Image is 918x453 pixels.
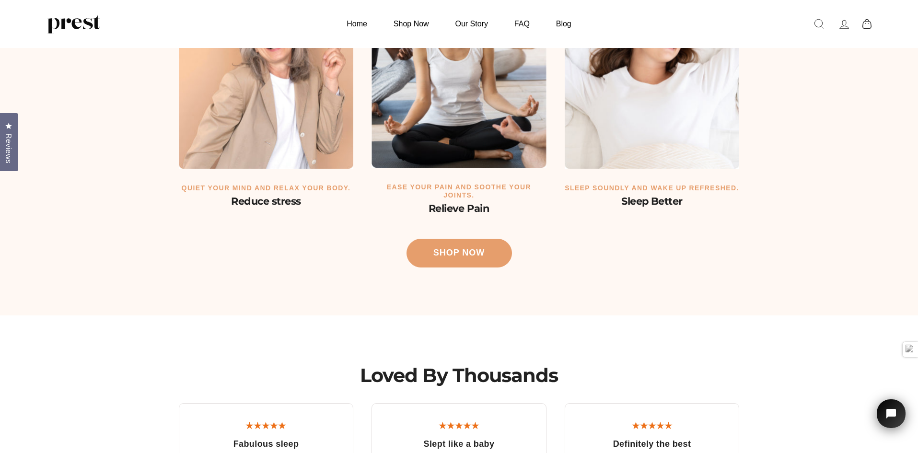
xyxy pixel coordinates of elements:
[640,421,648,430] img: Star_5.svg
[360,363,558,387] h2: Loved By Thousands
[632,421,640,430] img: Star_5.svg
[656,421,664,430] img: Star_5.svg
[245,421,254,430] img: Star_5.svg
[447,421,455,430] img: Star_5.svg
[262,421,270,430] img: Star_5.svg
[372,183,546,199] p: Ease your pain and soothe your joints.
[439,421,447,430] img: Star_5.svg
[372,202,546,216] h3: Relieve Pain
[254,421,262,430] img: Star_5.svg
[278,421,286,430] img: Star_5.svg
[613,439,691,450] div: Definitely the best
[463,421,471,430] img: Star_5.svg
[335,14,379,33] a: Home
[270,421,278,430] img: Star_5.svg
[544,14,583,33] a: Blog
[179,195,354,209] h3: Reduce stress
[179,184,354,192] p: Quiet your mind and relax your body.
[2,133,15,163] span: Reviews
[648,421,656,430] img: Star_5.svg
[565,195,740,209] h3: Sleep Better
[407,239,512,267] a: Shop Now
[664,421,673,430] img: Star_5.svg
[335,14,583,33] ul: Primary
[455,421,463,430] img: Star_5.svg
[47,14,100,34] img: PREST ORGANICS
[565,184,740,192] p: Sleep soundly and wake up refreshed.
[502,14,542,33] a: FAQ
[233,439,299,450] div: Fabulous sleep
[424,439,495,450] div: Slept like a baby
[864,386,918,453] iframe: Tidio Chat
[471,421,479,430] img: Star_5.svg
[382,14,441,33] a: Shop Now
[443,14,500,33] a: Our Story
